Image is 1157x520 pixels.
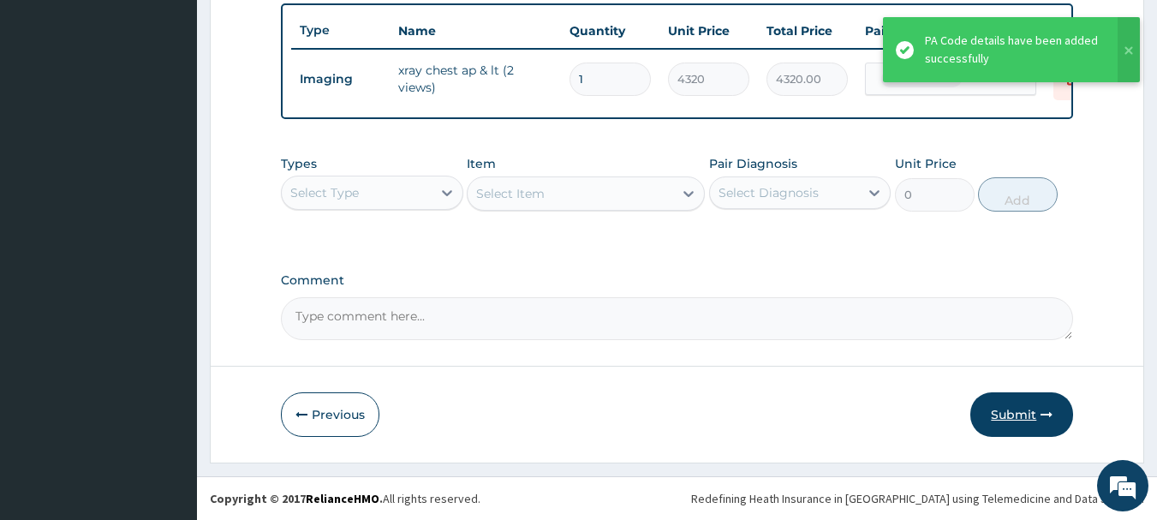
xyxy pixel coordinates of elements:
[970,392,1073,437] button: Submit
[89,96,288,118] div: Chat with us now
[709,155,797,172] label: Pair Diagnosis
[719,184,819,201] div: Select Diagnosis
[281,392,379,437] button: Previous
[197,476,1157,520] footer: All rights reserved.
[291,63,390,95] td: Imaging
[99,152,236,326] span: We're online!
[281,157,317,171] label: Types
[281,9,322,50] div: Minimize live chat window
[291,15,390,46] th: Type
[659,14,758,48] th: Unit Price
[561,14,659,48] th: Quantity
[281,273,1074,288] label: Comment
[306,491,379,506] a: RelianceHMO
[32,86,69,129] img: d_794563401_company_1708531726252_794563401
[895,155,957,172] label: Unit Price
[390,14,561,48] th: Name
[1045,14,1130,48] th: Actions
[467,155,496,172] label: Item
[691,490,1144,507] div: Redefining Heath Insurance in [GEOGRAPHIC_DATA] using Telemedicine and Data Science!
[978,177,1058,212] button: Add
[925,32,1101,68] div: PA Code details have been added successfully
[390,53,561,105] td: xray chest ap & lt (2 views)
[881,70,962,87] span: [MEDICAL_DATA]
[210,491,383,506] strong: Copyright © 2017 .
[290,184,359,201] div: Select Type
[758,14,856,48] th: Total Price
[856,14,1045,48] th: Pair Diagnosis
[9,342,326,402] textarea: Type your message and hit 'Enter'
